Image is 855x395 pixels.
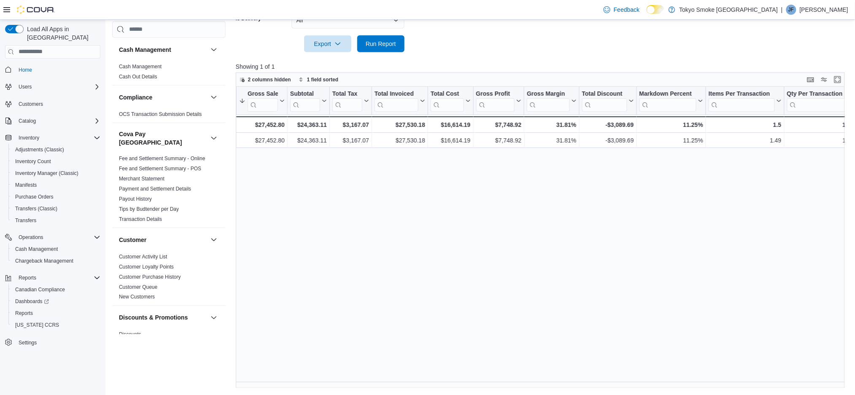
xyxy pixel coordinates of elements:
button: Canadian Compliance [8,284,104,296]
div: Jakob Ferry [786,5,796,15]
span: Catalog [19,118,36,124]
button: Compliance [119,93,207,102]
a: Customer Loyalty Points [119,264,174,270]
a: Cash Management [12,244,61,254]
a: Inventory Count [12,156,54,167]
span: OCS Transaction Submission Details [119,111,202,118]
div: $3,167.07 [332,135,369,145]
a: Adjustments (Classic) [12,145,67,155]
button: Display options [819,75,829,85]
div: Cova Pay [GEOGRAPHIC_DATA] [112,153,226,228]
div: 1.49 [709,135,782,145]
button: Transfers [8,215,104,226]
span: Washington CCRS [12,320,100,330]
h3: Discounts & Promotions [119,314,188,322]
button: Catalog [15,116,39,126]
div: -$3,089.69 [582,135,634,145]
span: Canadian Compliance [15,286,65,293]
div: $27,530.18 [375,135,425,145]
h3: Cash Management [119,46,171,54]
span: Operations [15,232,100,242]
span: New Customers [119,294,155,301]
button: Users [15,82,35,92]
div: Subtotal [290,90,320,98]
button: Discounts & Promotions [119,314,207,322]
span: Inventory Manager (Classic) [12,168,100,178]
span: Dashboards [12,296,100,306]
button: Catalog [2,115,104,127]
div: Subtotal [290,90,320,111]
span: Adjustments (Classic) [15,146,64,153]
button: Customer [209,235,219,245]
div: 11.25% [639,120,703,130]
span: 1 field sorted [307,76,339,83]
button: Settings [2,336,104,348]
span: Purchase Orders [15,193,54,200]
h3: Customer [119,236,146,244]
h3: Compliance [119,93,152,102]
button: Transfers (Classic) [8,203,104,215]
button: Operations [15,232,47,242]
span: Merchant Statement [119,175,165,182]
div: Markdown Percent [639,90,696,98]
span: Inventory [15,133,100,143]
button: Gross Margin [527,90,576,111]
div: Items Per Transaction [709,90,775,98]
div: -$3,089.69 [582,120,634,130]
span: Payout History [119,196,152,202]
a: Dashboards [8,296,104,307]
span: JF [788,5,794,15]
div: Discounts & Promotions [112,330,226,363]
input: Dark Mode [647,5,664,14]
span: Fee and Settlement Summary - Online [119,155,205,162]
button: Inventory [2,132,104,144]
span: Run Report [366,40,396,48]
div: Gross Sales [248,90,278,98]
span: Reports [15,273,100,283]
div: 1.84 [787,120,854,130]
button: Markdown Percent [639,90,703,111]
button: 1 field sorted [295,75,342,85]
div: Gross Margin [527,90,569,111]
span: Customers [19,101,43,107]
button: Total Tax [332,90,369,111]
button: Reports [15,273,40,283]
a: [US_STATE] CCRS [12,320,62,330]
a: Customer Queue [119,284,157,290]
button: Customers [2,98,104,110]
a: Customer Purchase History [119,274,181,280]
a: Customer Activity List [119,254,167,260]
button: Users [2,81,104,93]
div: $7,748.92 [476,135,521,145]
a: Reports [12,308,36,318]
span: Transaction Details [119,216,162,223]
button: Cash Management [8,243,104,255]
div: $3,167.07 [332,120,369,130]
button: Discounts & Promotions [209,313,219,323]
button: Inventory Manager (Classic) [8,167,104,179]
span: Users [19,83,32,90]
button: Total Invoiced [375,90,425,111]
div: 1.84 [787,135,854,145]
a: Settings [15,338,40,348]
a: New Customers [119,294,155,300]
button: Run Report [357,35,405,52]
a: Discounts [119,332,141,338]
div: Total Invoiced [375,90,418,98]
div: Customer [112,252,226,306]
button: Cash Management [119,46,207,54]
span: Cash Out Details [119,73,157,80]
div: $16,614.19 [431,135,470,145]
a: Purchase Orders [12,192,57,202]
span: Catalog [15,116,100,126]
a: Transaction Details [119,216,162,222]
div: 31.81% [527,135,576,145]
div: Total Tax [332,90,362,111]
span: Export [309,35,346,52]
a: Home [15,65,35,75]
a: Manifests [12,180,40,190]
a: Payment and Settlement Details [119,186,191,192]
div: $27,452.80 [239,120,285,130]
